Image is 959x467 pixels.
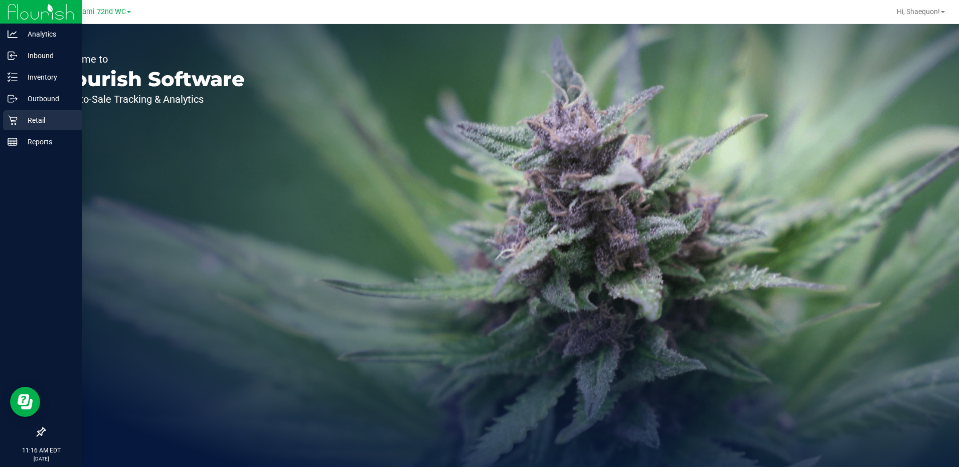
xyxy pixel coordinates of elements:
p: Seed-to-Sale Tracking & Analytics [54,94,245,104]
p: Inbound [18,50,78,62]
p: Analytics [18,28,78,40]
inline-svg: Inbound [8,51,18,61]
p: Retail [18,114,78,126]
inline-svg: Reports [8,137,18,147]
p: Welcome to [54,54,245,64]
inline-svg: Inventory [8,72,18,82]
p: [DATE] [5,455,78,462]
inline-svg: Analytics [8,29,18,39]
p: Flourish Software [54,69,245,89]
span: Miami 72nd WC [74,8,126,16]
p: Reports [18,136,78,148]
inline-svg: Retail [8,115,18,125]
p: Outbound [18,93,78,105]
p: 11:16 AM EDT [5,446,78,455]
span: Hi, Shaequon! [897,8,940,16]
p: Inventory [18,71,78,83]
inline-svg: Outbound [8,94,18,104]
iframe: Resource center [10,387,40,417]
